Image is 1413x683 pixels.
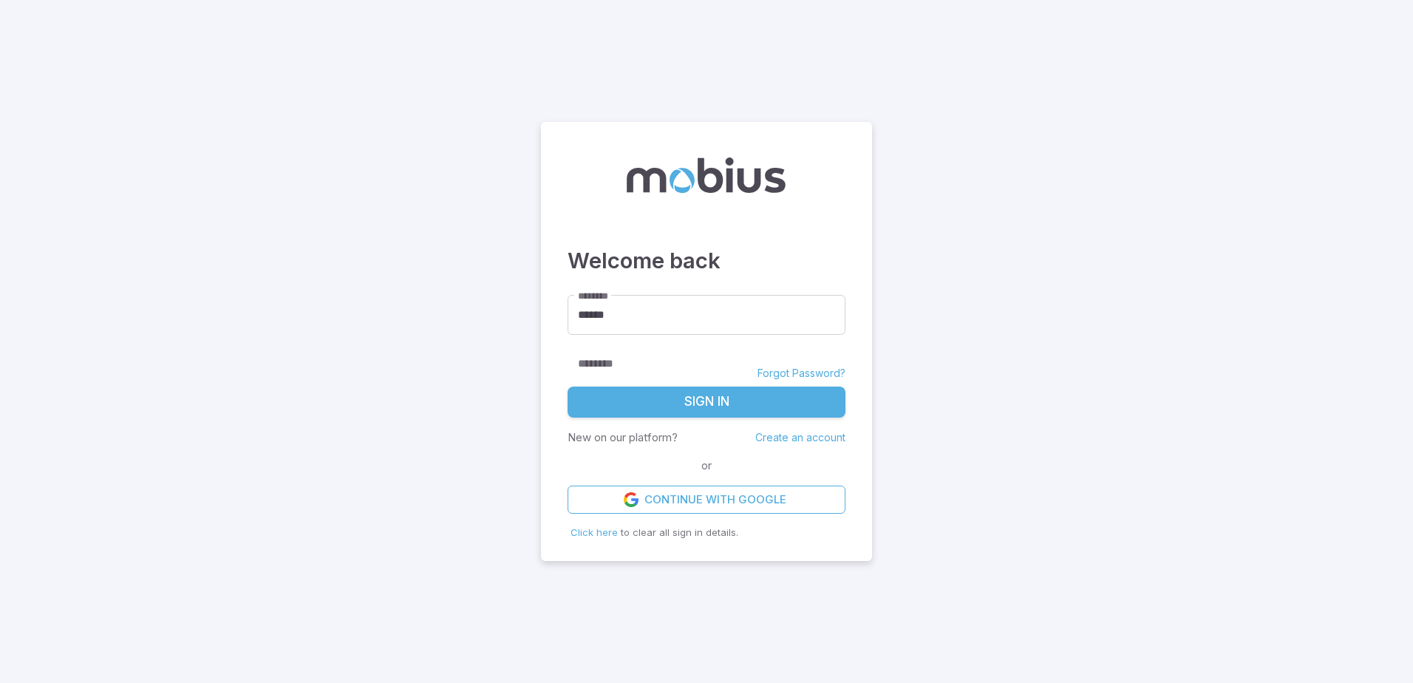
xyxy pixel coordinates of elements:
button: Sign In [568,387,845,418]
span: Click here [571,526,618,538]
a: Forgot Password? [757,366,845,381]
a: Continue with Google [568,486,845,514]
p: New on our platform? [568,429,678,446]
a: Create an account [755,431,845,444]
h3: Welcome back [568,245,845,277]
p: to clear all sign in details. [571,526,842,540]
span: or [698,458,715,474]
